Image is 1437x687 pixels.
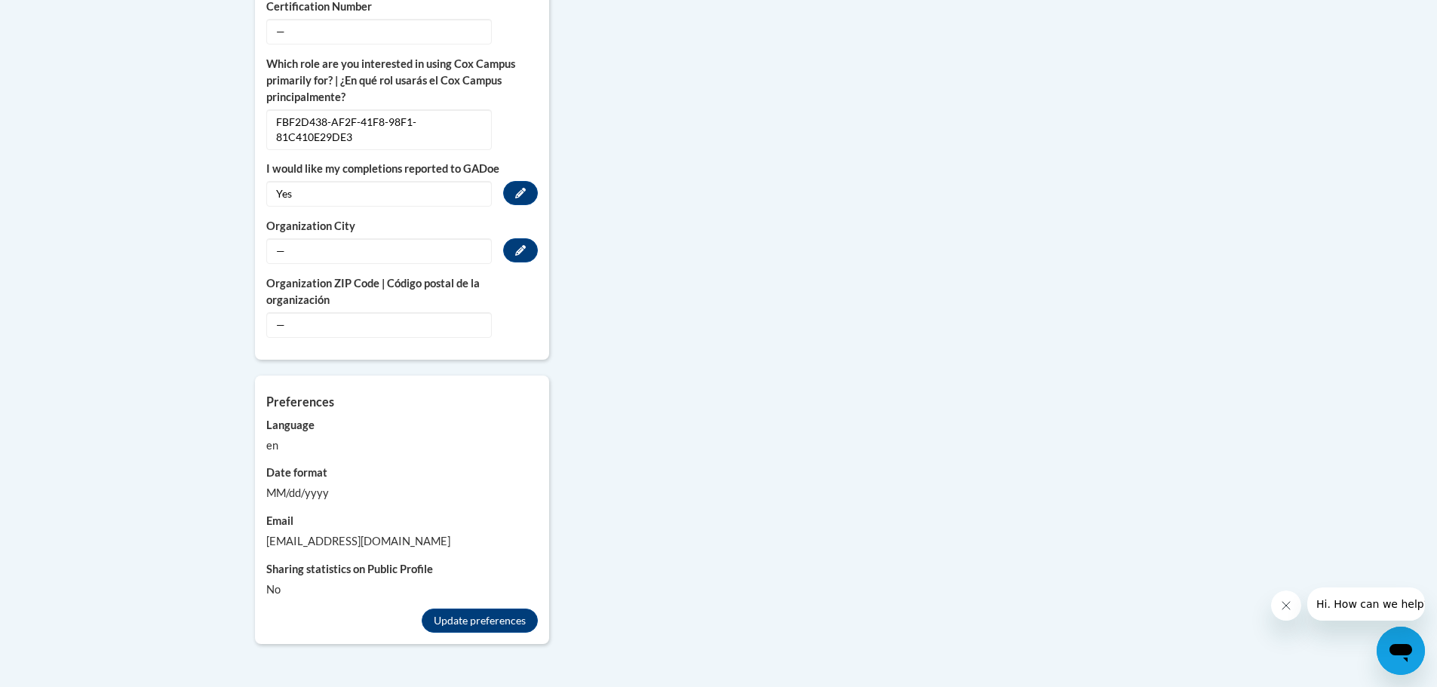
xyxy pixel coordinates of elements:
[266,312,492,338] span: —
[266,581,538,598] div: No
[266,437,538,454] div: en
[266,417,538,434] label: Language
[266,238,492,264] span: —
[9,11,122,23] span: Hi. How can we help?
[266,275,538,308] label: Organization ZIP Code | Código postal de la organización
[266,465,538,481] label: Date format
[266,218,538,235] label: Organization City
[1307,587,1425,621] iframe: Message from company
[266,161,538,177] label: I would like my completions reported to GADoe
[266,533,538,550] div: [EMAIL_ADDRESS][DOMAIN_NAME]
[266,561,538,578] label: Sharing statistics on Public Profile
[266,19,492,44] span: —
[266,513,538,529] label: Email
[266,56,538,106] label: Which role are you interested in using Cox Campus primarily for? | ¿En qué rol usarás el Cox Camp...
[266,181,492,207] span: Yes
[266,394,538,409] h5: Preferences
[1377,627,1425,675] iframe: Button to launch messaging window
[266,109,492,150] span: FBF2D438-AF2F-41F8-98F1-81C410E29DE3
[422,609,538,633] button: Update preferences
[266,485,538,501] div: MM/dd/yyyy
[1271,590,1301,621] iframe: Close message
